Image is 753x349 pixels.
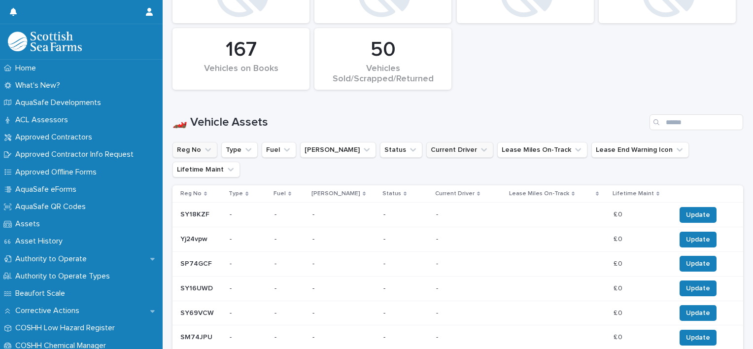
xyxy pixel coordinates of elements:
p: Status [382,188,401,199]
button: Lifetime Maint [172,162,240,177]
p: - [312,260,367,268]
button: Lease Miles On-Track [497,142,587,158]
span: Update [686,235,710,244]
button: Reg No [172,142,217,158]
p: Authority to Operate Types [11,272,118,281]
button: Update [680,256,717,272]
span: Update [686,283,710,293]
p: - [383,260,428,268]
p: - [274,260,305,268]
p: - [274,235,305,244]
button: Lightfoot [300,142,376,158]
p: Assets [11,219,48,229]
p: Home [11,64,44,73]
p: AquaSafe Developments [11,98,109,107]
p: SP74GCF [180,258,214,268]
p: - [230,333,267,342]
button: Update [680,207,717,223]
tr: SY16UWDSY16UWD ------ £ 0£ 0 Update [172,276,743,301]
p: Approved Offline Forms [11,168,104,177]
button: Status [380,142,422,158]
p: - [274,333,305,342]
tr: SP74GCFSP74GCF ------ £ 0£ 0 Update [172,251,743,276]
p: - [383,210,428,219]
p: - [312,333,367,342]
tr: Yj24vpwYj24vpw ------ £ 0£ 0 Update [172,227,743,252]
button: Current Driver [426,142,493,158]
p: AquaSafe eForms [11,185,84,194]
p: - [383,309,428,317]
div: 50 [331,37,435,62]
p: AquaSafe QR Codes [11,202,94,211]
div: Vehicles Sold/Scrapped/Returned [331,64,435,84]
button: Fuel [262,142,296,158]
p: £ 0 [614,258,624,268]
p: Lease Miles On-Track [509,188,569,199]
p: Lifetime Maint [613,188,654,199]
p: - [274,309,305,317]
p: - [274,284,305,293]
p: - [230,284,267,293]
p: Current Driver [435,188,475,199]
p: Yj24vpw [180,233,209,244]
button: Update [680,232,717,247]
p: COSHH Low Hazard Register [11,323,123,333]
p: SM74JPU [180,331,214,342]
p: Beaufort Scale [11,289,73,298]
tr: SY18KZFSY18KZF ------ £ 0£ 0 Update [172,203,743,227]
span: Update [686,210,710,220]
p: £ 0 [614,209,624,219]
p: - [230,235,267,244]
p: [PERSON_NAME] [311,188,360,199]
p: - [436,209,440,219]
p: Asset History [11,237,70,246]
p: - [312,210,367,219]
button: Lease End Warning Icon [591,142,689,158]
p: Type [229,188,243,199]
p: £ 0 [614,282,624,293]
button: Update [680,305,717,321]
p: £ 0 [614,233,624,244]
h1: 🏎️ Vehicle Assets [172,115,646,130]
p: £ 0 [614,331,624,342]
p: - [230,260,267,268]
span: Update [686,308,710,318]
p: Corrective Actions [11,306,87,315]
p: - [383,235,428,244]
p: ACL Assessors [11,115,76,125]
p: - [312,235,367,244]
p: Approved Contractor Info Request [11,150,141,159]
button: Update [680,280,717,296]
p: - [230,210,267,219]
p: SY69VCW [180,307,216,317]
p: - [383,333,428,342]
button: Update [680,330,717,346]
span: Update [686,333,710,343]
p: SY16UWD [180,282,215,293]
p: - [312,284,367,293]
p: Fuel [274,188,286,199]
p: - [436,331,440,342]
tr: SY69VCWSY69VCW ------ £ 0£ 0 Update [172,301,743,325]
div: 167 [189,37,293,62]
p: What's New? [11,81,68,90]
p: - [436,233,440,244]
p: - [230,309,267,317]
p: Approved Contractors [11,133,100,142]
img: bPIBxiqnSb2ggTQWdOVV [8,32,82,51]
p: SY18KZF [180,209,211,219]
p: - [383,284,428,293]
span: Update [686,259,710,269]
input: Search [650,114,743,130]
p: Reg No [180,188,202,199]
p: Authority to Operate [11,254,95,264]
p: - [436,282,440,293]
div: Vehicles on Books [189,64,293,84]
p: - [436,307,440,317]
p: - [274,210,305,219]
p: - [436,258,440,268]
button: Type [221,142,258,158]
p: - [312,309,367,317]
p: £ 0 [614,307,624,317]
